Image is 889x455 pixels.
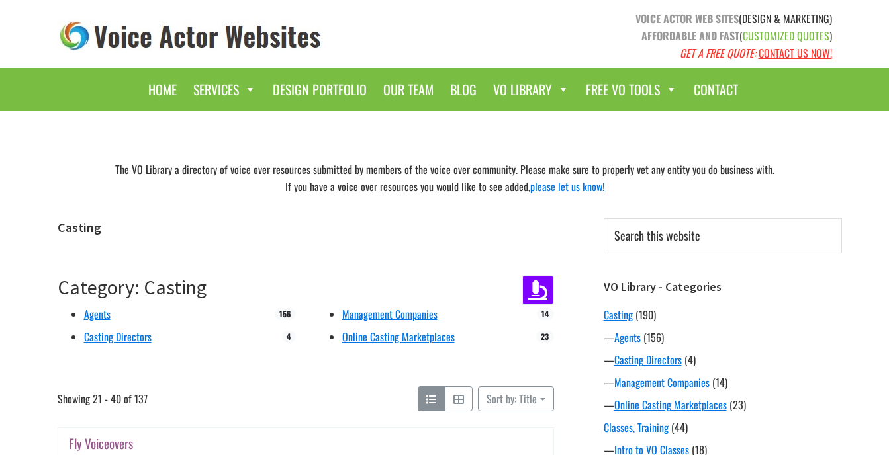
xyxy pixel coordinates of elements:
button: Sort by: Title [478,386,553,411]
a: Management Companies [342,306,438,322]
a: Management Companies [614,374,710,390]
span: (44) [671,419,688,435]
em: GET A FREE QUOTE: [680,45,756,61]
span: Showing 21 - 40 of 137 [58,386,148,411]
a: Free VO Tools [579,75,684,104]
span: (14) [712,374,727,390]
div: — [604,374,842,390]
a: Online Casting Marketplaces [342,329,455,345]
strong: AFFORDABLE AND FAST [641,28,739,44]
a: Contact [687,75,745,104]
div: — [604,329,842,345]
strong: VOICE ACTOR WEB SITES [635,11,739,26]
a: Blog [444,75,483,104]
span: 4 [282,331,295,343]
a: Agents [614,329,641,345]
span: 156 [275,308,295,320]
p: (DESIGN & MARKETING) ( ) [455,10,832,62]
span: 23 [536,331,553,343]
a: Home [142,75,183,104]
span: 14 [537,308,553,320]
a: Casting Directors [614,352,682,368]
a: VO Library [487,75,576,104]
a: please let us know! [530,179,604,194]
a: Design Portfolio [266,75,373,104]
input: Search this website [604,218,842,253]
a: Our Team [377,75,440,104]
a: Category: Casting [58,274,207,300]
a: Online Casting Marketplaces [614,397,727,413]
a: Casting [604,307,633,323]
a: Casting Directors [84,329,152,345]
h1: Casting [58,220,554,235]
a: CONTACT US NOW! [759,45,832,61]
div: — [604,352,842,368]
a: Classes, Training [604,419,669,435]
a: Agents [84,306,111,322]
span: CUSTOMIZED QUOTES [743,28,829,44]
span: (190) [635,307,656,323]
img: voice_actor_websites_logo [58,19,324,54]
h3: VO Library - Categories [604,280,842,294]
div: — [604,397,842,413]
span: (156) [643,329,664,345]
span: (23) [729,397,746,413]
a: Services [187,75,263,104]
div: The VO Library a directory of voice over resources submitted by members of the voice over communi... [48,157,842,198]
a: Fly Voiceovers [69,434,133,453]
span: (4) [684,352,696,368]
